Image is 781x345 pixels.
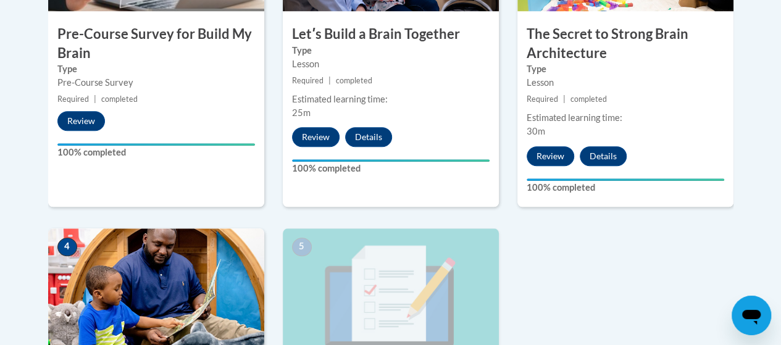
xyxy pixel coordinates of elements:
label: Type [57,62,255,76]
label: 100% completed [292,162,490,175]
div: Estimated learning time: [527,111,724,125]
h3: Pre-Course Survey for Build My Brain [48,25,264,63]
span: | [94,94,96,104]
div: Your progress [527,178,724,181]
span: 5 [292,238,312,256]
div: Your progress [292,159,490,162]
label: 100% completed [527,181,724,194]
iframe: Button to launch messaging window [732,296,771,335]
label: 100% completed [57,146,255,159]
button: Details [580,146,627,166]
span: | [328,76,331,85]
h3: Letʹs Build a Brain Together [283,25,499,44]
span: completed [336,76,372,85]
div: Estimated learning time: [292,93,490,106]
span: 4 [57,238,77,256]
div: Lesson [292,57,490,71]
span: | [563,94,566,104]
div: Your progress [57,143,255,146]
h3: The Secret to Strong Brain Architecture [517,25,733,63]
span: completed [570,94,607,104]
span: Required [292,76,324,85]
button: Details [345,127,392,147]
div: Pre-Course Survey [57,76,255,89]
span: completed [101,94,138,104]
button: Review [527,146,574,166]
button: Review [57,111,105,131]
button: Review [292,127,340,147]
span: Required [527,94,558,104]
span: 25m [292,107,311,118]
label: Type [527,62,724,76]
span: 30m [527,126,545,136]
span: Required [57,94,89,104]
div: Lesson [527,76,724,89]
label: Type [292,44,490,57]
